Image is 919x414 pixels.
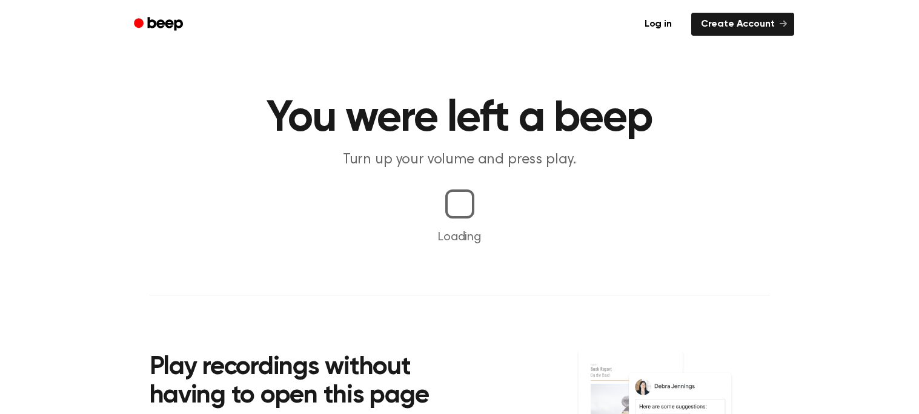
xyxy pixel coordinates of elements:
[125,13,194,36] a: Beep
[227,150,692,170] p: Turn up your volume and press play.
[691,13,794,36] a: Create Account
[150,353,476,411] h2: Play recordings without having to open this page
[632,10,684,38] a: Log in
[15,228,904,246] p: Loading
[150,97,770,140] h1: You were left a beep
